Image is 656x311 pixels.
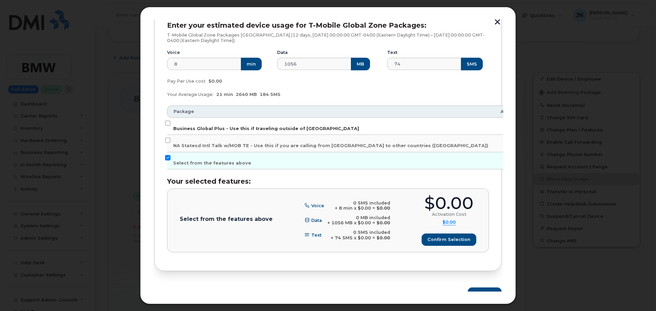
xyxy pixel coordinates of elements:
[335,206,356,211] span: + 8 min x
[311,203,324,208] span: Voice
[358,235,375,240] span: $0.00 =
[167,50,180,55] label: Voice
[154,287,233,300] button: Destinations & Employees
[424,195,474,212] div: $0.00
[377,206,390,211] b: $0.00
[167,79,206,84] span: Pay Per Use cost
[461,58,483,70] button: SMS
[331,230,390,235] div: 0 SMS included
[422,234,476,246] button: Confirm selection
[165,121,170,126] input: Business Global Plus - Use this if traveling outside of [GEOGRAPHIC_DATA]
[358,206,375,211] span: $0.00 =
[442,220,456,225] summary: $0.00
[331,235,356,240] span: + 74 SMS x
[180,216,273,222] p: Select from the features above
[311,232,322,238] span: Text
[358,220,375,225] span: $0.00 =
[165,155,170,160] input: Select from the features above
[427,236,470,243] span: Confirm selection
[165,290,228,297] span: Destinations & Employees
[173,143,488,148] span: NA Statesd Intl Talk w/MOB TE - Use this if you are calling from [GEOGRAPHIC_DATA] to other count...
[260,92,281,97] span: 184 SMS
[277,50,288,55] label: Data
[494,105,526,118] th: Amount
[208,79,222,84] span: $0.00
[432,212,466,217] div: Activation Cost
[236,92,257,97] span: 2640 MB
[311,218,322,223] span: Data
[327,215,390,221] div: 0 MB included
[377,220,390,225] b: $0.00
[167,92,214,97] span: Your Average Usage:
[351,58,370,70] button: MB
[167,178,489,185] h3: Your selected features:
[468,287,502,300] button: Review
[387,50,397,55] label: Text
[241,58,262,70] button: min
[626,281,651,306] iframe: Messenger Launcher
[327,220,356,225] span: + 1056 MB x
[165,138,170,143] input: NA Statesd Intl Talk w/MOB TE - Use this if you are calling from [GEOGRAPHIC_DATA] to other count...
[474,290,491,297] span: Review
[377,235,390,240] b: $0.00
[167,105,494,118] th: Package
[173,160,251,166] span: Select from the features above
[167,32,489,43] p: T-Mobile Global Zone Packages [GEOGRAPHIC_DATA] (12 days, [DATE] 00:00:00 GMT-0400 (Eastern Dayli...
[167,22,489,29] h3: Enter your estimated device usage for T-Mobile Global Zone Packages:
[216,92,233,97] span: 21 min
[335,200,390,206] div: 0 SMS included
[173,126,359,131] span: Business Global Plus - Use this if traveling outside of [GEOGRAPHIC_DATA]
